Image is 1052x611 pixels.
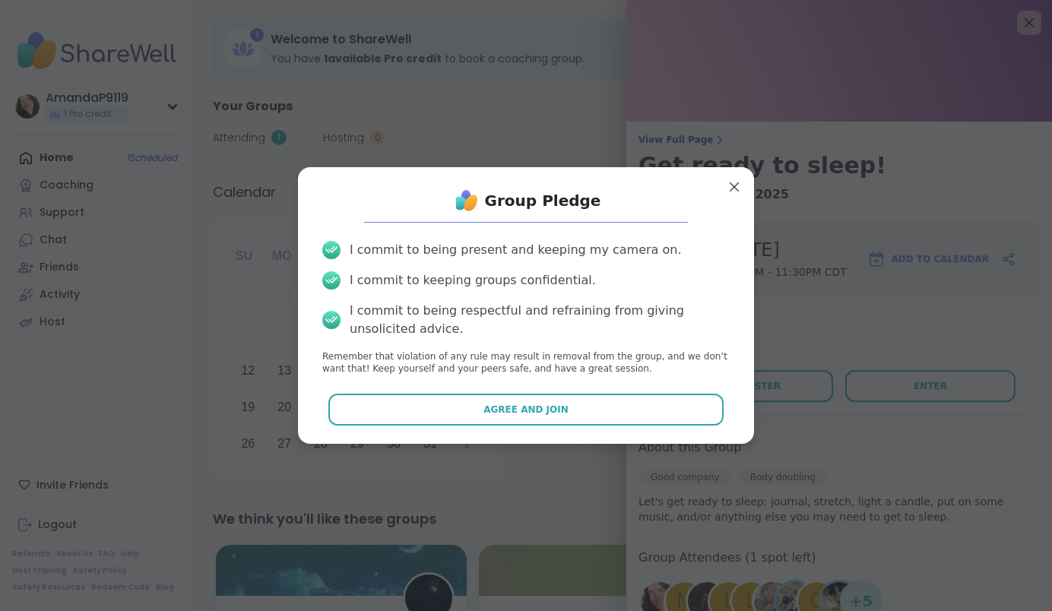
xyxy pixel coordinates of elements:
[350,302,730,338] div: I commit to being respectful and refraining from giving unsolicited advice.
[328,394,724,426] button: Agree and Join
[350,271,596,290] div: I commit to keeping groups confidential.
[483,403,569,416] span: Agree and Join
[485,190,601,211] h1: Group Pledge
[452,185,482,216] img: ShareWell Logo
[350,241,681,259] div: I commit to being present and keeping my camera on.
[322,350,730,376] p: Remember that violation of any rule may result in removal from the group, and we don’t want that!...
